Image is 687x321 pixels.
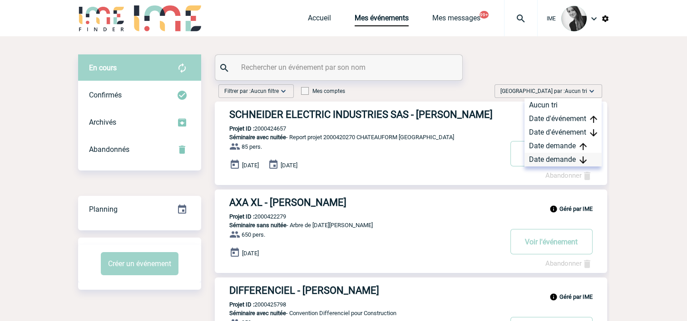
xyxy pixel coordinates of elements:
span: [GEOGRAPHIC_DATA] par : [500,87,587,96]
div: Date d'événement [524,126,602,139]
div: Retrouvez ici tous vos événements annulés [78,136,201,163]
h3: SCHNEIDER ELECTRIC INDUSTRIES SAS - [PERSON_NAME] [229,109,502,120]
div: Retrouvez ici tous vos événements organisés par date et état d'avancement [78,196,201,223]
a: Abandonner [545,259,593,267]
p: 2000425798 [215,301,286,308]
img: info_black_24dp.svg [549,293,558,301]
span: Séminaire sans nuitée [229,222,287,229]
span: Aucun tri [565,88,587,94]
span: Planning [89,205,118,214]
p: - Arbre de [DATE][PERSON_NAME] [215,222,502,229]
img: 101050-0.jpg [561,6,587,31]
button: Voir l'événement [510,229,593,254]
span: En cours [89,63,117,72]
input: Rechercher un événement par son nom [239,61,441,74]
div: Date demande [524,153,602,166]
b: Projet ID : [229,301,254,308]
p: - Convention Differenciel pour Construction [215,310,502,316]
span: IME [547,15,556,22]
label: Mes comptes [301,88,345,94]
span: Filtrer par : [224,87,279,96]
div: Date d'événement [524,112,602,126]
span: Séminaire avec nuitée [229,310,286,316]
img: arrow_upward.png [590,116,597,123]
a: Planning [78,195,201,222]
div: Aucun tri [524,98,602,112]
p: - Report projet 2000420270 CHATEAUFORM [GEOGRAPHIC_DATA] [215,134,502,141]
h3: DIFFERENCIEL - [PERSON_NAME] [229,285,502,296]
a: SCHNEIDER ELECTRIC INDUSTRIES SAS - [PERSON_NAME] [215,109,607,120]
span: Abandonnés [89,145,129,154]
a: DIFFERENCIEL - [PERSON_NAME] [215,285,607,296]
img: info_black_24dp.svg [549,205,558,213]
span: [DATE] [242,162,259,169]
img: baseline_expand_more_white_24dp-b.png [279,87,288,96]
div: Retrouvez ici tous vos évènements avant confirmation [78,54,201,82]
a: AXA XL - [PERSON_NAME] [215,197,607,208]
span: Archivés [89,118,116,126]
a: Mes messages [432,14,480,26]
img: arrow_downward.png [590,129,597,136]
img: arrow_downward.png [579,156,587,164]
b: Projet ID : [229,213,254,220]
img: arrow_upward.png [579,143,587,150]
img: baseline_expand_more_white_24dp-b.png [587,87,596,96]
span: 650 pers. [242,231,265,238]
h3: AXA XL - [PERSON_NAME] [229,197,502,208]
button: Voir l'événement [510,141,593,166]
a: Mes événements [355,14,409,26]
div: Date demande [524,139,602,153]
img: IME-Finder [78,5,125,31]
span: [DATE] [242,250,259,257]
span: Confirmés [89,91,122,99]
b: Projet ID : [229,125,254,132]
button: 99+ [479,11,489,19]
p: 2000422279 [215,213,286,220]
span: Aucun filtre [251,88,279,94]
p: 2000424657 [215,125,286,132]
b: Géré par IME [559,293,593,300]
button: Créer un événement [101,252,178,275]
a: Accueil [308,14,331,26]
b: Géré par IME [559,205,593,212]
div: Retrouvez ici tous les événements que vous avez décidé d'archiver [78,109,201,136]
span: [DATE] [281,162,297,169]
span: 85 pers. [242,143,262,150]
a: Abandonner [545,171,593,180]
span: Séminaire avec nuitée [229,134,286,141]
